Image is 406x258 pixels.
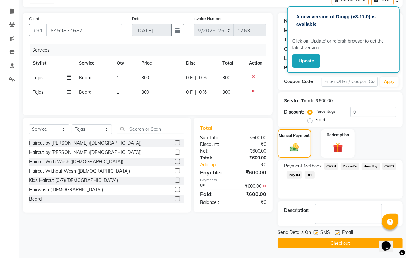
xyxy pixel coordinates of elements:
[284,109,304,116] div: Discount:
[284,46,310,53] div: Card on file:
[79,75,91,81] span: Beard
[195,141,233,148] div: Discount:
[320,229,330,237] span: SMS
[195,199,233,206] div: Balance :
[315,117,325,123] label: Fixed
[195,155,233,161] div: Total:
[233,134,271,141] div: ₹600.00
[284,98,313,104] div: Service Total:
[362,163,380,170] span: NearBuy
[233,155,271,161] div: ₹600.00
[186,74,193,81] span: 0 F
[233,168,271,176] div: ₹600.00
[200,177,266,183] div: Payments
[29,24,47,36] button: +91
[33,75,43,81] span: Tejas
[296,13,390,28] p: A new version of Dingg (v3.17.0) is available
[284,78,321,85] div: Coupon Code
[195,190,233,198] div: Paid:
[233,199,271,206] div: ₹0
[200,125,215,131] span: Total
[233,183,271,190] div: ₹600.00
[195,183,233,190] div: UPI
[195,74,196,81] span: |
[29,56,75,71] th: Stylist
[46,24,122,36] input: Search by Name/Mobile/Email/Code
[342,229,353,237] span: Email
[199,89,207,96] span: 0 %
[284,27,396,34] div: No Active Membership
[195,134,233,141] div: Sub Total:
[284,207,310,214] div: Description:
[29,16,39,22] label: Client
[322,77,378,87] input: Enter Offer / Coupon Code
[284,163,322,169] span: Payment Methods
[284,55,306,62] div: Last Visit:
[279,133,310,139] label: Manual Payment
[29,149,142,156] div: Haircut by [PERSON_NAME] ([DEMOGRAPHIC_DATA])
[240,161,271,168] div: ₹0
[29,140,142,147] div: Haircut by [PERSON_NAME] ([DEMOGRAPHIC_DATA])
[233,148,271,155] div: ₹600.00
[29,186,103,193] div: Hairwash ([DEMOGRAPHIC_DATA])
[287,142,302,153] img: _cash.svg
[137,56,182,71] th: Price
[29,158,123,165] div: Haircut With Wash ([DEMOGRAPHIC_DATA])
[33,89,43,95] span: Tejas
[327,132,349,138] label: Redemption
[117,89,119,95] span: 1
[292,38,394,51] p: Click on ‘Update’ or refersh browser to get the latest version.
[341,163,359,170] span: PhonePe
[233,190,271,198] div: ₹600.00
[287,171,302,179] span: PayTM
[195,168,233,176] div: Payable:
[29,196,42,203] div: Beard
[222,75,230,81] span: 300
[380,77,399,87] button: Apply
[29,168,130,175] div: Haircut Without Wash ([DEMOGRAPHIC_DATA])
[245,56,266,71] th: Action
[30,44,271,56] div: Services
[117,124,184,134] input: Search or Scan
[222,89,230,95] span: 300
[278,229,311,237] span: Send Details On
[194,16,222,22] label: Invoice Number
[284,36,309,43] div: Total Visits:
[284,64,298,71] div: Points:
[379,232,400,252] iframe: chat widget
[195,161,240,168] a: Add Tip
[316,98,333,104] div: ₹600.00
[195,148,233,155] div: Net:
[305,171,315,179] span: UPI
[292,54,320,68] button: Update
[79,89,91,95] span: Beard
[315,109,336,114] label: Percentage
[284,18,298,24] div: Name:
[324,163,338,170] span: CASH
[186,89,193,96] span: 0 F
[284,27,312,34] div: Membership:
[75,56,113,71] th: Service
[141,89,149,95] span: 300
[233,141,271,148] div: ₹0
[117,75,119,81] span: 1
[132,16,141,22] label: Date
[382,163,396,170] span: CARD
[330,142,345,154] img: _gift.svg
[141,75,149,81] span: 300
[195,89,196,96] span: |
[29,177,118,184] div: Kids Haircut (0-7)([DEMOGRAPHIC_DATA])
[219,56,245,71] th: Total
[113,56,138,71] th: Qty
[182,56,219,71] th: Disc
[278,238,403,248] button: Checkout
[199,74,207,81] span: 0 %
